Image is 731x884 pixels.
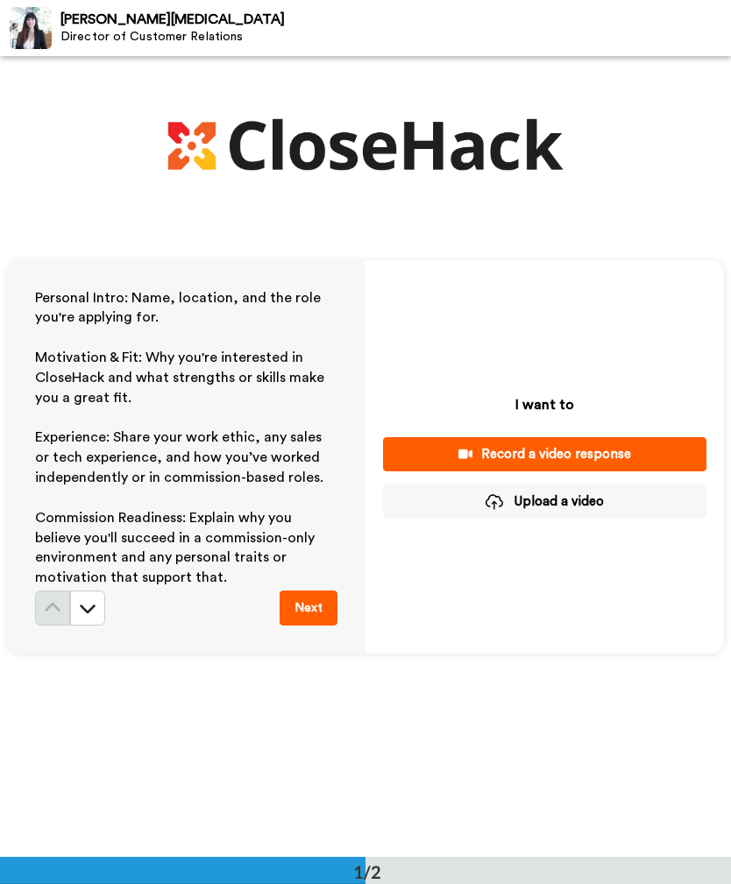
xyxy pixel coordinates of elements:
div: 1/2 [325,859,409,884]
span: Commission Readiness: Explain why you believe you'll succeed in a commission-only environment and... [35,511,318,585]
p: I want to [515,394,574,415]
button: Upload a video [383,484,706,519]
div: [PERSON_NAME][MEDICAL_DATA] [60,11,730,28]
button: Record a video response [383,437,706,471]
div: Director of Customer Relations [60,30,730,45]
img: Profile Image [10,7,52,49]
span: Experience: Share your work ethic, any sales or tech experience, and how you’ve worked independen... [35,430,325,484]
span: Personal Intro: Name, location, and the role you're applying for. [35,291,324,325]
button: Next [280,591,337,626]
div: Record a video response [397,445,692,463]
span: Motivation & Fit: Why you're interested in CloseHack and what strengths or skills make you a grea... [35,350,328,405]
